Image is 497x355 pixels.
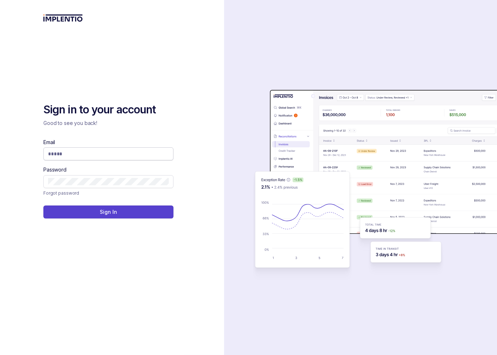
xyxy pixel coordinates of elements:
a: Link Forgot password [43,190,79,197]
h2: Sign in to your account [43,103,173,117]
p: Forgot password [43,190,79,197]
p: Good to see you back! [43,120,173,127]
label: Email [43,139,55,146]
img: logo [43,14,83,22]
label: Password [43,166,67,173]
button: Sign In [43,205,173,218]
p: Sign In [100,208,117,216]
